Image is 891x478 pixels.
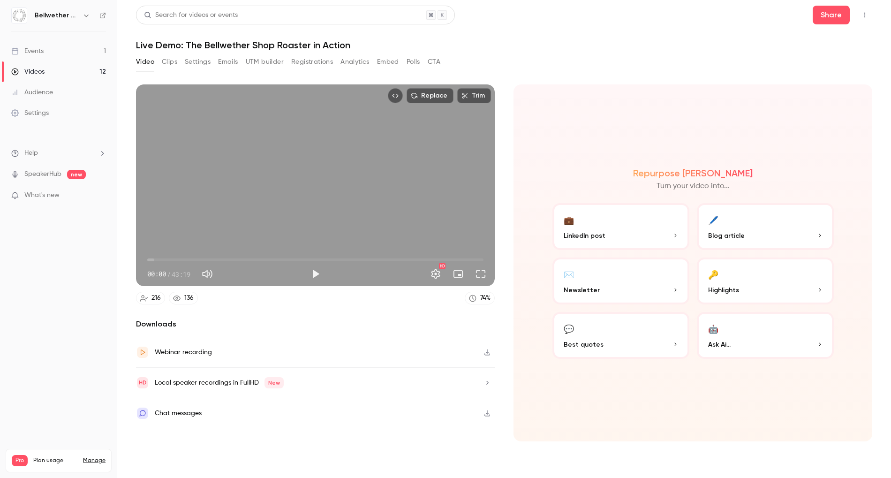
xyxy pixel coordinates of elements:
h2: Repurpose [PERSON_NAME] [633,167,753,179]
span: LinkedIn post [564,231,605,241]
button: Video [136,54,154,69]
button: Analytics [340,54,370,69]
p: Turn your video into... [657,181,730,192]
div: 136 [184,293,194,303]
div: ✉️ [564,267,574,281]
button: Full screen [471,265,490,283]
span: Best quotes [564,340,604,349]
img: Bellwether Coffee [12,8,27,23]
span: Plan usage [33,457,77,464]
div: 74 % [480,293,491,303]
span: new [67,170,86,179]
div: HD [439,263,445,269]
h1: Live Demo: The Bellwether Shop Roaster in Action [136,39,872,51]
div: 🔑 [708,267,718,281]
div: Events [11,46,44,56]
button: ✉️Newsletter [552,258,689,304]
span: Newsletter [564,285,600,295]
div: Chat messages [155,408,202,419]
div: 216 [151,293,161,303]
button: Play [306,265,325,283]
button: UTM builder [246,54,284,69]
span: What's new [24,190,60,200]
button: Settings [185,54,211,69]
h6: Bellwether Coffee [35,11,79,20]
div: 💼 [564,212,574,227]
div: Search for videos or events [144,10,238,20]
div: Local speaker recordings in FullHD [155,377,284,388]
iframe: Noticeable Trigger [95,191,106,200]
span: New [264,377,284,388]
a: Manage [83,457,106,464]
button: Registrations [291,54,333,69]
div: Webinar recording [155,347,212,358]
div: Settings [11,108,49,118]
span: Ask Ai... [708,340,731,349]
button: Replace [407,88,453,103]
div: Audience [11,88,53,97]
span: 00:00 [147,269,166,279]
button: Settings [426,265,445,283]
button: Trim [457,88,491,103]
div: 🤖 [708,321,718,336]
button: Emails [218,54,238,69]
button: CTA [428,54,440,69]
button: Embed [377,54,399,69]
h2: Downloads [136,319,495,330]
div: 💬 [564,321,574,336]
button: 🤖Ask Ai... [697,312,834,359]
button: 💼LinkedIn post [552,203,689,250]
button: 🔑Highlights [697,258,834,304]
button: Polls [407,54,420,69]
a: 74% [465,292,495,304]
button: 🖊️Blog article [697,203,834,250]
a: 216 [136,292,165,304]
button: Share [813,6,850,24]
span: Help [24,148,38,158]
span: Pro [12,455,28,466]
button: Clips [162,54,177,69]
div: Videos [11,67,45,76]
div: 🖊️ [708,212,718,227]
button: Top Bar Actions [857,8,872,23]
span: 43:19 [172,269,190,279]
button: 💬Best quotes [552,312,689,359]
button: Embed video [388,88,403,103]
li: help-dropdown-opener [11,148,106,158]
span: Highlights [708,285,739,295]
button: Mute [198,265,217,283]
a: 136 [169,292,198,304]
span: / [167,269,171,279]
div: 00:00 [147,269,190,279]
a: SpeakerHub [24,169,61,179]
button: Turn on miniplayer [449,265,468,283]
span: Blog article [708,231,745,241]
